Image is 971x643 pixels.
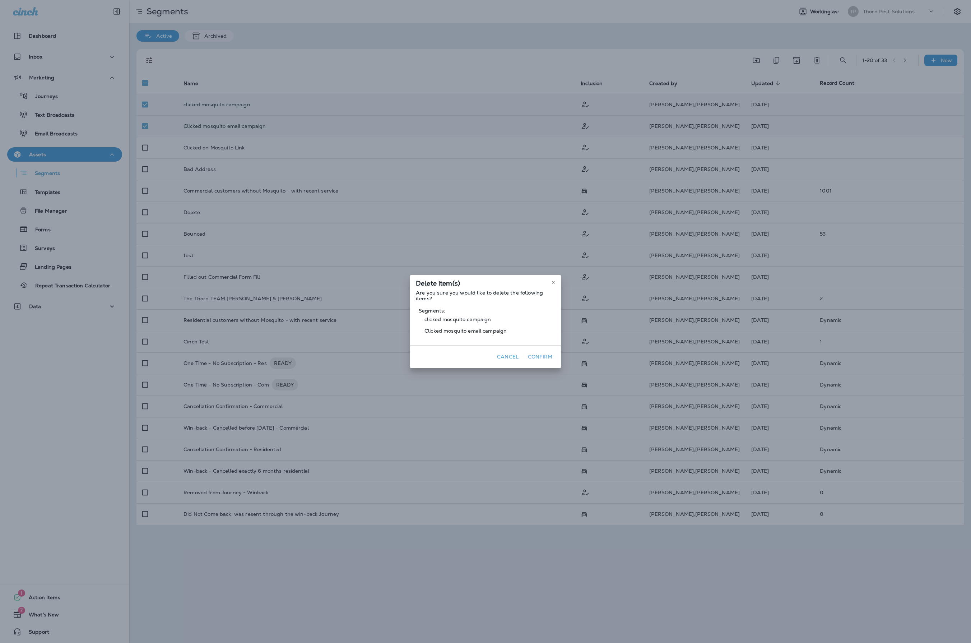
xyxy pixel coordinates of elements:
span: Clicked mosquito email campaign [419,325,552,337]
button: Cancel [494,351,521,362]
div: Delete item(s) [410,275,561,290]
button: Confirm [525,351,555,362]
span: Segments: [419,308,552,314]
span: clicked mosquito campaign [419,314,552,325]
p: Are you sure you would like to delete the following items? [416,290,555,301]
